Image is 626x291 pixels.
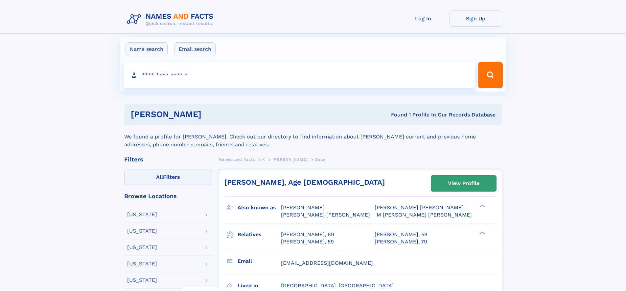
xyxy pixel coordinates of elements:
[127,261,157,266] div: [US_STATE]
[124,193,212,199] div: Browse Locations
[450,10,502,27] a: Sign Up
[174,42,216,56] label: Email search
[281,260,373,266] span: [EMAIL_ADDRESS][DOMAIN_NAME]
[315,157,325,162] span: Suan
[124,10,219,28] img: Logo Names and Facts
[272,157,308,162] span: [PERSON_NAME]
[219,155,255,163] a: Names and Facts
[127,228,157,234] div: [US_STATE]
[224,178,385,186] a: [PERSON_NAME], Age [DEMOGRAPHIC_DATA]
[281,204,325,211] span: [PERSON_NAME]
[375,231,428,238] a: [PERSON_NAME], 59
[127,278,157,283] div: [US_STATE]
[126,42,168,56] label: Name search
[272,155,308,163] a: [PERSON_NAME]
[262,157,265,162] span: K
[431,176,496,191] a: View Profile
[156,174,163,180] span: All
[238,256,281,267] h3: Email
[375,204,464,211] span: [PERSON_NAME] [PERSON_NAME]
[124,170,212,185] label: Filters
[296,111,496,118] div: Found 1 Profile In Our Records Database
[127,245,157,250] div: [US_STATE]
[478,231,486,235] div: ❯
[127,212,157,217] div: [US_STATE]
[375,238,427,245] a: [PERSON_NAME], 79
[281,212,370,218] span: [PERSON_NAME] [PERSON_NAME]
[238,202,281,213] h3: Also known as
[281,231,334,238] a: [PERSON_NAME], 69
[262,155,265,163] a: K
[397,10,450,27] a: Log In
[124,62,475,88] input: search input
[478,62,502,88] button: Search Button
[448,176,479,191] div: View Profile
[131,110,296,118] h1: [PERSON_NAME]
[377,212,472,218] span: M [PERSON_NAME] [PERSON_NAME]
[478,204,486,208] div: ❯
[281,282,394,289] span: [GEOGRAPHIC_DATA], [GEOGRAPHIC_DATA]
[281,238,334,245] a: [PERSON_NAME], 59
[124,125,502,149] div: We found a profile for [PERSON_NAME]. Check out our directory to find information about [PERSON_N...
[124,156,212,162] div: Filters
[238,229,281,240] h3: Relatives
